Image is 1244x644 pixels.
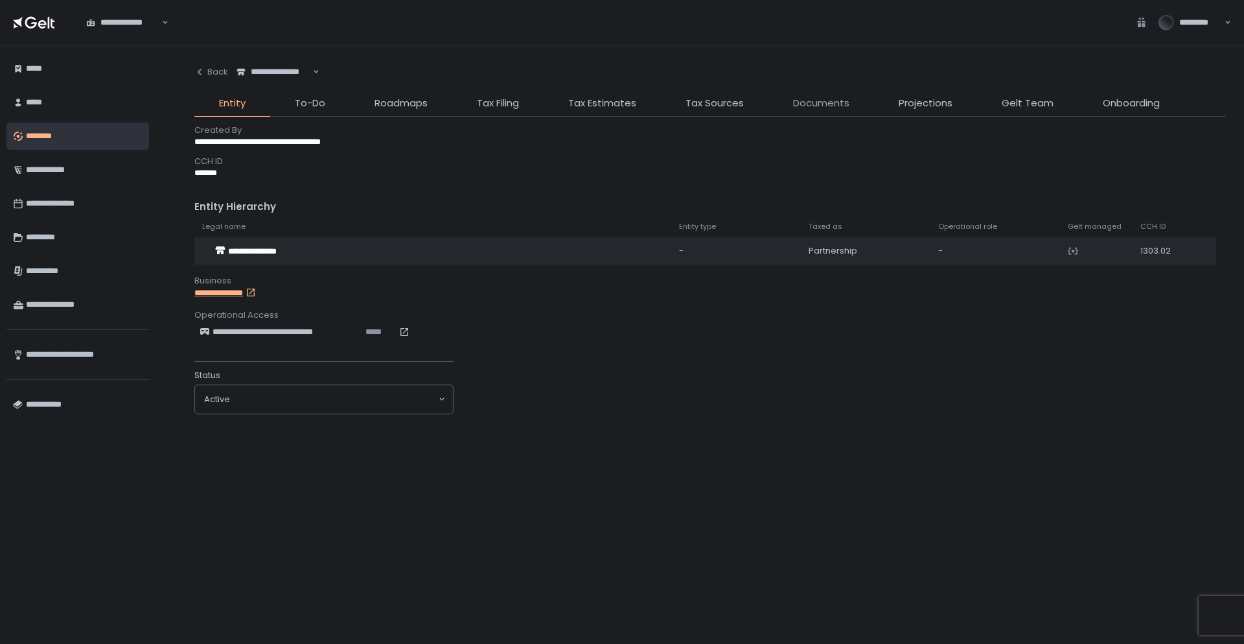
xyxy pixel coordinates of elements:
[938,222,997,232] span: Operational role
[793,96,849,111] span: Documents
[938,245,1052,257] div: -
[204,394,230,405] span: active
[194,125,1226,136] div: Created By
[194,66,228,78] div: Back
[1103,96,1160,111] span: Onboarding
[679,222,716,232] span: Entity type
[1140,222,1166,232] span: CCH ID
[568,96,636,111] span: Tax Estimates
[809,245,923,257] div: Partnership
[230,393,437,406] input: Search for option
[295,96,325,111] span: To-Do
[899,96,952,111] span: Projections
[311,66,312,78] input: Search for option
[809,222,842,232] span: Taxed as
[219,96,246,111] span: Entity
[679,245,793,257] div: -
[1140,245,1184,257] div: 1303.02
[194,58,228,86] button: Back
[78,9,168,36] div: Search for option
[374,96,428,111] span: Roadmaps
[160,16,161,29] input: Search for option
[194,370,220,381] span: Status
[194,156,1226,167] div: CCH ID
[195,385,453,414] div: Search for option
[194,200,1226,215] div: Entity Hierarchy
[685,96,744,111] span: Tax Sources
[194,309,1226,321] div: Operational Access
[1002,96,1054,111] span: Gelt Team
[477,96,519,111] span: Tax Filing
[194,275,1226,287] div: Business
[228,58,319,86] div: Search for option
[202,222,246,232] span: Legal name
[1068,222,1122,232] span: Gelt managed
